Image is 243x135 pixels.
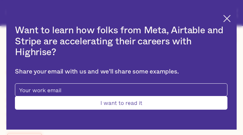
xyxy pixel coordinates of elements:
input: I want to read it [15,96,227,110]
h2: Want to learn how folks from Meta, Airtable and Stripe are accelerating their careers with Highrise? [15,25,227,58]
form: pop-up-modal-form [15,83,227,110]
img: Cross icon [223,15,231,22]
input: Your work email [15,83,227,96]
div: Share your email with us and we'll share some examples. [15,68,227,76]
